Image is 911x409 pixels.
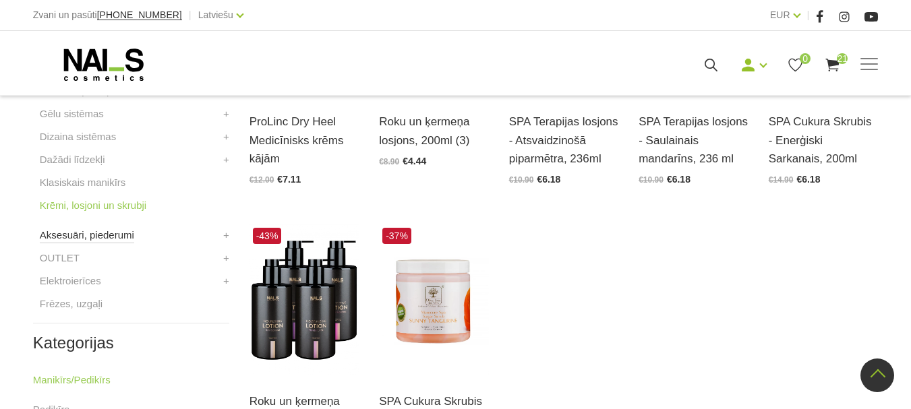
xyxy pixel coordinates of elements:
a: [PHONE_NUMBER] [97,10,182,20]
a: Latviešu [198,7,233,23]
a: Klasiskais manikīrs [40,175,126,191]
span: €7.11 [277,174,301,185]
span: | [807,7,810,24]
a: SPA Terapijas losjons - Saulainais mandarīns, 236 ml [639,113,748,168]
a: Roku un ķermeņa losjons, 200ml (3) [379,113,489,149]
span: €10.90 [509,175,534,185]
span: -37% [382,228,411,244]
div: Zvani un pasūti [33,7,182,24]
img: BAROJOŠS roku un ķermeņa LOSJONSBALI COCONUT barojošs roku un ķermeņa losjons paredzēts jebkura t... [249,224,359,375]
a: Elektroierīces [40,273,101,289]
span: €6.18 [667,174,690,185]
a: Dažādi līdzekļi [40,152,105,168]
a: SPA Cukura Skrubis - Enerģiski Sarkanais, 200ml [769,113,879,168]
a: ProLinc Dry Heel Medicīnisks krēms kājām [249,113,359,168]
a: Frēzes, uzgaļi [40,296,102,312]
a: SPA Terapijas losjons - Atsvaidzinošā piparmētra, 236ml [509,113,619,168]
a: OUTLET [40,250,80,266]
a: 0 [787,57,804,73]
span: €8.90 [379,157,399,166]
a: + [223,129,229,145]
img: Skrubis ar atsvaidzinošu mandarīnu smaržu paredzēts SPA manikīra veikšanai.... [379,224,489,375]
a: Dizaina sistēmas [40,129,116,145]
a: + [223,152,229,168]
a: 21 [824,57,841,73]
span: €10.90 [639,175,664,185]
a: Aksesuāri, piederumi [40,227,134,243]
span: €14.90 [769,175,794,185]
a: EUR [770,7,790,23]
span: 21 [837,53,848,64]
a: + [223,250,229,266]
span: | [189,7,192,24]
span: 0 [800,53,811,64]
a: + [223,273,229,289]
a: + [223,106,229,122]
h2: Kategorijas [33,334,229,352]
span: [PHONE_NUMBER] [97,9,182,20]
span: €6.18 [796,174,820,185]
span: €12.00 [249,175,274,185]
a: + [223,227,229,243]
a: Gēlu sistēmas [40,106,104,122]
a: Krēmi, losjoni un skrubji [40,197,146,214]
span: €6.18 [537,174,560,185]
a: Manikīrs/Pedikīrs [33,372,111,388]
span: €4.44 [403,156,426,166]
span: -43% [253,228,282,244]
